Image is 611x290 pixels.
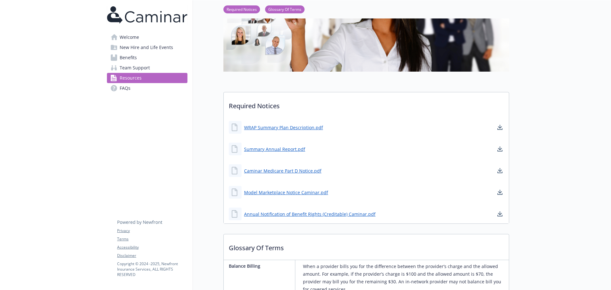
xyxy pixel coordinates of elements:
[107,42,187,53] a: New Hire and Life Events
[107,63,187,73] a: Team Support
[120,32,139,42] span: Welcome
[107,32,187,42] a: Welcome
[107,53,187,63] a: Benefits
[120,42,173,53] span: New Hire and Life Events
[496,145,504,153] a: download document
[244,167,321,174] a: Caminar Medicare Part D Notice.pdf
[223,6,260,12] a: Required Notices
[107,73,187,83] a: Resources
[244,146,305,152] a: Summary Annual Report.pdf
[496,167,504,174] a: download document
[496,188,504,196] a: download document
[117,253,187,258] a: Disclaimer
[244,211,376,217] a: Annual Notification of Benefit Rights (Creditable) Caminar.pdf
[244,189,328,196] a: Model Marketplace Notice Caminar.pdf
[224,92,509,116] p: Required Notices
[265,6,305,12] a: Glossary Of Terms
[496,210,504,218] a: download document
[244,124,323,131] a: WRAP Summary Plan Description.pdf
[224,234,509,258] p: Glossary Of Terms
[120,73,142,83] span: Resources
[117,261,187,277] p: Copyright © 2024 - 2025 , Newfront Insurance Services, ALL RIGHTS RESERVED
[117,236,187,242] a: Terms
[117,244,187,250] a: Accessibility
[117,228,187,234] a: Privacy
[120,63,150,73] span: Team Support
[120,53,137,63] span: Benefits
[496,124,504,131] a: download document
[229,263,292,269] p: Balance Billing
[107,83,187,93] a: FAQs
[120,83,130,93] span: FAQs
